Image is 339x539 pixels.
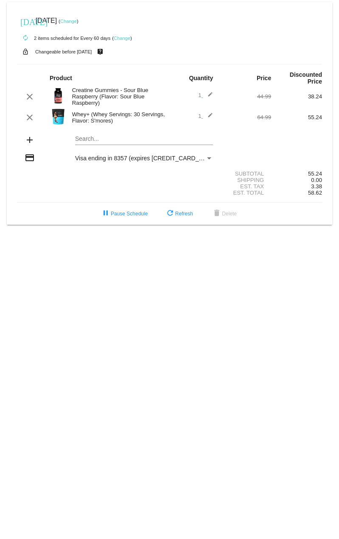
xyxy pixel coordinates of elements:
mat-icon: lock_open [20,46,31,57]
span: 1 [198,113,213,119]
button: Pause Schedule [94,206,154,221]
span: Refresh [165,211,193,217]
small: ( ) [112,36,132,41]
div: Shipping [220,177,271,183]
span: 0.00 [311,177,322,183]
div: 38.24 [271,93,322,100]
a: Change [60,19,77,24]
div: Subtotal [220,170,271,177]
span: 1 [198,92,213,98]
div: 44.99 [220,93,271,100]
div: Est. Tax [220,183,271,190]
div: 64.99 [220,114,271,120]
mat-icon: pause [101,209,111,219]
mat-icon: edit [203,112,213,123]
button: Delete [205,206,244,221]
mat-icon: refresh [165,209,175,219]
strong: Quantity [189,75,213,81]
mat-icon: autorenew [20,33,31,43]
input: Search... [75,136,213,142]
mat-icon: clear [25,92,35,102]
div: Whey+ (Whey Servings: 30 Servings, Flavor: S'mores) [68,111,170,124]
a: Change [114,36,130,41]
span: 3.38 [311,183,322,190]
strong: Price [257,75,271,81]
small: Changeable before [DATE] [35,49,92,54]
small: ( ) [59,19,78,24]
small: 2 items scheduled for Every 60 days [17,36,110,41]
strong: Product [50,75,72,81]
mat-icon: live_help [95,46,105,57]
mat-select: Payment Method [75,155,213,162]
mat-icon: edit [203,92,213,102]
mat-icon: clear [25,112,35,123]
mat-icon: [DATE] [20,16,31,26]
strong: Discounted Price [290,71,322,85]
div: 55.24 [271,170,322,177]
mat-icon: credit_card [25,153,35,163]
div: 55.24 [271,114,322,120]
span: Visa ending in 8357 (expires [CREDIT_CARD_DATA]) [75,155,217,162]
div: Est. Total [220,190,271,196]
mat-icon: delete [212,209,222,219]
span: Delete [212,211,237,217]
img: Image-1-Carousel-Whey-2lb-SMores.png [50,108,67,125]
img: Image-1-Creatine-Gummies-SBR-1000Xx1000.png [50,87,67,104]
div: Creatine Gummies - Sour Blue Raspberry (Flavor: Sour Blue Raspberry) [68,87,170,106]
span: Pause Schedule [101,211,148,217]
span: 58.62 [308,190,322,196]
mat-icon: add [25,135,35,145]
button: Refresh [158,206,200,221]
